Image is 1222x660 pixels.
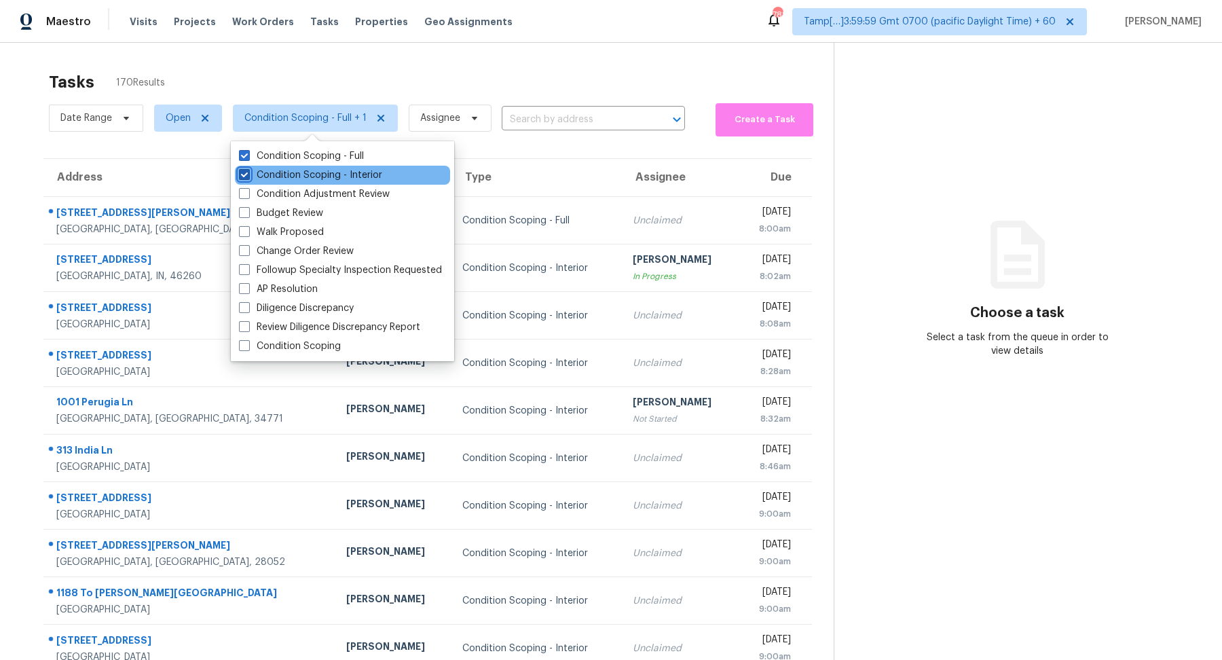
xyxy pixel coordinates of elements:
[346,545,441,562] div: [PERSON_NAME]
[749,538,791,555] div: [DATE]
[462,214,611,227] div: Condition Scoping - Full
[56,508,325,521] div: [GEOGRAPHIC_DATA]
[56,491,325,508] div: [STREET_ADDRESS]
[633,547,727,560] div: Unclaimed
[239,244,354,258] label: Change Order Review
[462,404,611,418] div: Condition Scoping - Interior
[462,547,611,560] div: Condition Scoping - Interior
[56,395,325,412] div: 1001 Perugia Ln
[749,348,791,365] div: [DATE]
[56,318,325,331] div: [GEOGRAPHIC_DATA]
[239,263,442,277] label: Followup Specialty Inspection Requested
[346,640,441,657] div: [PERSON_NAME]
[56,586,325,603] div: 1188 To [PERSON_NAME][GEOGRAPHIC_DATA]
[239,340,341,353] label: Condition Scoping
[56,603,325,617] div: [GEOGRAPHIC_DATA]
[749,633,791,650] div: [DATE]
[56,634,325,650] div: [STREET_ADDRESS]
[749,460,791,473] div: 8:46am
[239,320,420,334] label: Review Diligence Discrepancy Report
[749,300,791,317] div: [DATE]
[244,111,367,125] span: Condition Scoping - Full + 1
[346,402,441,419] div: [PERSON_NAME]
[749,317,791,331] div: 8:08am
[239,301,354,315] label: Diligence Discrepancy
[749,270,791,283] div: 8:02am
[346,450,441,466] div: [PERSON_NAME]
[622,159,738,197] th: Assignee
[56,253,325,270] div: [STREET_ADDRESS]
[174,15,216,29] span: Projects
[239,149,364,163] label: Condition Scoping - Full
[346,592,441,609] div: [PERSON_NAME]
[232,15,294,29] span: Work Orders
[60,111,112,125] span: Date Range
[633,412,727,426] div: Not Started
[56,443,325,460] div: 313 India Ln
[420,111,460,125] span: Assignee
[749,443,791,460] div: [DATE]
[1119,15,1202,29] span: [PERSON_NAME]
[56,460,325,474] div: [GEOGRAPHIC_DATA]
[749,412,791,426] div: 8:32am
[166,111,191,125] span: Open
[462,642,611,655] div: Condition Scoping - Interior
[633,356,727,370] div: Unclaimed
[462,594,611,608] div: Condition Scoping - Interior
[722,112,807,128] span: Create a Task
[749,555,791,568] div: 9:00am
[926,331,1109,358] div: Select a task from the queue in order to view details
[749,490,791,507] div: [DATE]
[56,555,325,569] div: [GEOGRAPHIC_DATA], [GEOGRAPHIC_DATA], 28052
[633,452,727,465] div: Unclaimed
[116,76,165,90] span: 170 Results
[46,15,91,29] span: Maestro
[749,253,791,270] div: [DATE]
[749,585,791,602] div: [DATE]
[749,365,791,378] div: 8:28am
[424,15,513,29] span: Geo Assignments
[49,75,94,89] h2: Tasks
[43,159,335,197] th: Address
[355,15,408,29] span: Properties
[970,306,1064,320] h3: Choose a task
[56,270,325,283] div: [GEOGRAPHIC_DATA], IN, 46260
[346,354,441,371] div: [PERSON_NAME]
[239,206,323,220] label: Budget Review
[130,15,158,29] span: Visits
[749,205,791,222] div: [DATE]
[310,17,339,26] span: Tasks
[633,642,727,655] div: Unclaimed
[633,594,727,608] div: Unclaimed
[346,497,441,514] div: [PERSON_NAME]
[633,253,727,270] div: [PERSON_NAME]
[56,538,325,555] div: [STREET_ADDRESS][PERSON_NAME]
[56,206,325,223] div: [STREET_ADDRESS][PERSON_NAME]
[749,602,791,616] div: 9:00am
[633,270,727,283] div: In Progress
[749,222,791,236] div: 8:00am
[633,214,727,227] div: Unclaimed
[239,168,382,182] label: Condition Scoping - Interior
[239,225,324,239] label: Walk Proposed
[633,499,727,513] div: Unclaimed
[633,309,727,323] div: Unclaimed
[667,110,686,129] button: Open
[56,301,325,318] div: [STREET_ADDRESS]
[804,15,1056,29] span: Tamp[…]3:59:59 Gmt 0700 (pacific Daylight Time) + 60
[462,309,611,323] div: Condition Scoping - Interior
[56,412,325,426] div: [GEOGRAPHIC_DATA], [GEOGRAPHIC_DATA], 34771
[56,348,325,365] div: [STREET_ADDRESS]
[749,507,791,521] div: 9:00am
[716,103,813,136] button: Create a Task
[462,261,611,275] div: Condition Scoping - Interior
[502,109,647,130] input: Search by address
[239,282,318,296] label: AP Resolution
[462,499,611,513] div: Condition Scoping - Interior
[633,395,727,412] div: [PERSON_NAME]
[738,159,812,197] th: Due
[462,356,611,370] div: Condition Scoping - Interior
[773,8,782,22] div: 782
[462,452,611,465] div: Condition Scoping - Interior
[451,159,622,197] th: Type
